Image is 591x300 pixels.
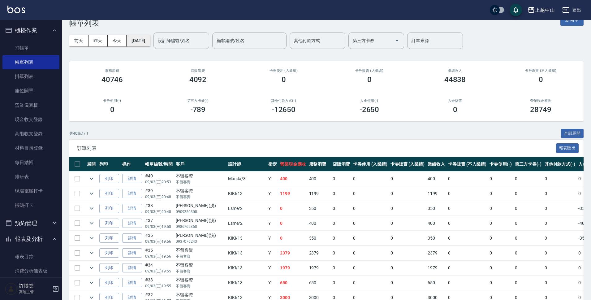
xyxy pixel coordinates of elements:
button: 列印 [99,263,119,273]
p: 09/03 (三) 20:48 [145,209,173,215]
td: Y [267,201,278,216]
td: 0 [543,172,577,186]
h2: 第三方卡券(-) [162,99,233,103]
td: 0 [278,201,308,216]
button: expand row [87,263,96,272]
button: 列印 [99,174,119,184]
td: 0 [513,172,543,186]
td: 0 [278,231,308,246]
td: Y [267,276,278,290]
td: 0 [488,231,513,246]
td: 0 [488,172,513,186]
td: 0 [488,216,513,231]
td: 0 [488,186,513,201]
h2: 入金儲值 [420,99,490,103]
img: Person [5,283,17,295]
td: 0 [543,261,577,275]
td: Esme /2 [226,201,267,216]
button: 預約管理 [2,215,59,231]
td: 0 [513,186,543,201]
td: #35 [144,246,174,260]
button: 前天 [69,35,88,46]
h2: 卡券販賣 (不入業績) [505,69,576,73]
button: expand row [87,278,96,287]
button: 登出 [560,4,584,16]
a: 報表目錄 [2,250,59,264]
td: 0 [513,276,543,290]
button: 列印 [99,189,119,198]
td: 0 [543,231,577,246]
div: 上越中山 [535,6,555,14]
a: 報表匯出 [556,145,579,151]
td: 0 [331,276,352,290]
th: 列印 [98,157,121,172]
td: 400 [426,216,446,231]
button: 列印 [99,278,119,288]
th: 帳單編號/時間 [144,157,174,172]
td: 0 [389,172,426,186]
td: 0 [513,216,543,231]
h3: 28749 [530,105,552,114]
td: 1979 [278,261,308,275]
td: 0 [446,172,488,186]
th: 展開 [85,157,98,172]
button: 今天 [108,35,127,46]
td: 0 [446,261,488,275]
a: 詳情 [122,233,142,243]
th: 第三方卡券(-) [513,157,543,172]
td: 400 [278,172,308,186]
p: 不留客資 [176,194,225,200]
a: 帳單列表 [2,55,59,69]
th: 業績收入 [426,157,446,172]
td: #39 [144,186,174,201]
td: KIKI /13 [226,231,267,246]
td: 0 [513,246,543,260]
td: 2379 [308,246,331,260]
h3: 4092 [189,75,207,84]
td: 0 [352,276,389,290]
button: 列印 [99,233,119,243]
td: 2379 [426,246,446,260]
p: 不留客資 [176,283,225,289]
a: 新開單 [560,17,584,23]
td: 0 [446,276,488,290]
button: save [510,4,522,16]
a: 掃碼打卡 [2,198,59,212]
td: KIKI /13 [226,246,267,260]
a: 打帳單 [2,41,59,55]
td: 400 [426,172,446,186]
td: Y [267,216,278,231]
h3: 帳單列表 [69,19,99,28]
th: 服務消費 [308,157,331,172]
button: 櫃檯作業 [2,22,59,38]
button: 昨天 [88,35,108,46]
td: 0 [331,186,352,201]
div: 不留客資 [176,292,225,298]
div: 不留客資 [176,247,225,254]
td: Y [267,231,278,246]
a: 現場電腦打卡 [2,184,59,198]
td: #37 [144,216,174,231]
div: 不留客資 [176,173,225,179]
h2: 業績收入 [420,69,490,73]
td: 0 [446,246,488,260]
h3: 44838 [444,75,466,84]
td: 1199 [308,186,331,201]
div: [PERSON_NAME](洗) [176,217,225,224]
td: 0 [389,231,426,246]
td: 2379 [278,246,308,260]
td: 350 [426,231,446,246]
button: expand row [87,189,96,198]
p: 09/03 (三) 20:53 [145,179,173,185]
td: #33 [144,276,174,290]
td: Esme /2 [226,216,267,231]
h2: 卡券使用 (入業績) [248,69,319,73]
h3: 0 [539,75,543,84]
div: 不留客資 [176,188,225,194]
button: expand row [87,219,96,228]
th: 營業現金應收 [278,157,308,172]
td: #40 [144,172,174,186]
span: 訂單列表 [77,145,556,151]
td: 650 [426,276,446,290]
a: 消費分析儀表板 [2,264,59,278]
